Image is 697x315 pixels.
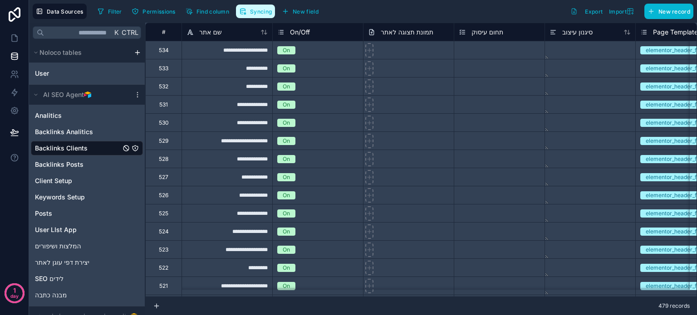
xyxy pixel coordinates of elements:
span: 479 records [658,302,690,310]
div: On [283,46,290,54]
div: 534 [159,47,169,54]
div: 533 [159,65,168,72]
div: On [283,228,290,236]
button: Permissions [128,5,178,18]
span: תמונת תצוגה לאתר [381,28,433,37]
button: New record [644,4,693,19]
span: סיגנון עיצוב [562,28,593,37]
button: New field [279,5,322,18]
span: Data Sources [47,8,83,15]
button: Export [567,4,606,19]
div: On [283,173,290,181]
p: 1 [13,286,16,295]
span: תחום עיסוק [471,28,503,37]
div: On [283,64,290,73]
span: Export [585,8,603,15]
div: 523 [159,246,168,253]
span: On/Off [290,28,310,37]
span: Import [609,8,627,15]
button: Find column [182,5,232,18]
div: On [283,209,290,218]
div: 531 [159,101,168,108]
div: On [283,282,290,290]
div: On [283,246,290,254]
div: 521 [159,282,168,290]
span: Ctrl [121,27,139,38]
div: On [283,191,290,199]
div: # [152,29,175,35]
a: Syncing [236,5,279,18]
button: Syncing [236,5,275,18]
span: Permissions [142,8,175,15]
span: Find column [196,8,229,15]
p: day [10,290,19,302]
span: Syncing [250,8,272,15]
div: On [283,82,290,91]
div: 532 [159,83,168,90]
div: On [283,137,290,145]
div: 527 [159,174,168,181]
a: Permissions [128,5,182,18]
button: Filter [94,5,125,18]
a: New record [641,4,693,19]
div: On [283,101,290,109]
button: Data Sources [33,4,87,19]
span: K [113,29,120,36]
div: 528 [159,155,168,163]
div: On [283,264,290,272]
span: New record [658,8,690,15]
div: 530 [159,119,169,126]
div: 525 [159,210,168,217]
span: Filter [108,8,122,15]
div: On [283,155,290,163]
button: Import [606,4,641,19]
div: 524 [159,228,169,235]
div: On [283,119,290,127]
span: שם אתר [199,28,222,37]
div: 526 [159,192,168,199]
span: New field [293,8,319,15]
div: 522 [159,264,168,271]
div: 529 [159,137,168,145]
